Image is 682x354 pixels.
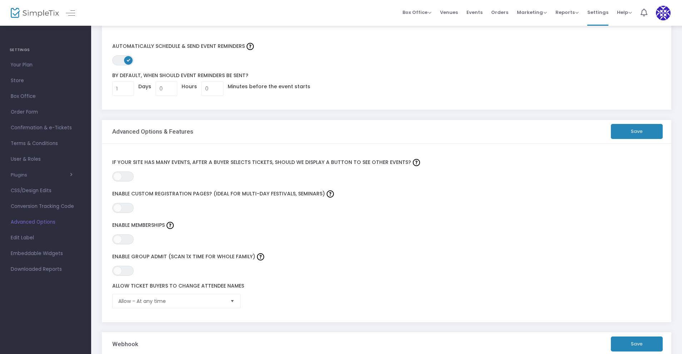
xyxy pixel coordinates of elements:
label: Hours [182,83,197,90]
img: question-mark [257,253,264,260]
span: Reports [555,9,579,16]
span: Confirmation & e-Tickets [11,123,80,133]
button: Plugins [11,172,73,178]
img: question-mark [247,43,254,50]
img: question-mark [327,190,334,198]
label: Enable group admit (Scan 1x time for whole family) [112,251,627,262]
span: Terms & Conditions [11,139,80,148]
span: Box Office [402,9,431,16]
label: Days [138,83,151,90]
span: Edit Label [11,233,80,243]
span: Embeddable Widgets [11,249,80,258]
label: Allow Ticket Buyers To Change Attendee Names [112,283,627,289]
span: Downloaded Reports [11,265,80,274]
span: Store [11,76,80,85]
button: Save [611,336,663,351]
label: Enable Memberships [112,220,627,231]
span: Marketing [517,9,547,16]
label: If your site has many events, after a buyer selects tickets, should we display a button to see ot... [112,157,627,168]
span: Events [466,3,483,21]
span: CSS/Design Edits [11,186,80,195]
h4: SETTINGS [10,43,81,57]
span: Allow - At any time [118,298,225,305]
label: Minutes before the event starts [228,83,310,90]
label: Automatically schedule & send event Reminders [112,41,661,52]
button: Save [611,124,663,139]
span: Venues [440,3,458,21]
h3: Advanced Options & Features [112,128,193,135]
span: User & Roles [11,155,80,164]
label: Enable custom registration pages? (Ideal for multi-day festivals, seminars) [112,189,627,199]
span: Help [617,9,632,16]
span: Settings [587,3,608,21]
span: Orders [491,3,508,21]
span: ON [127,58,130,61]
span: Order Form [11,108,80,117]
img: question-mark [413,159,420,166]
span: Your Plan [11,60,80,70]
img: question-mark [167,222,174,229]
button: Select [227,294,237,308]
h3: Webhook [112,340,138,348]
label: By default, when should event Reminders be sent? [112,73,661,79]
span: Advanced Options [11,218,80,227]
span: Conversion Tracking Code [11,202,80,211]
span: Box Office [11,92,80,101]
